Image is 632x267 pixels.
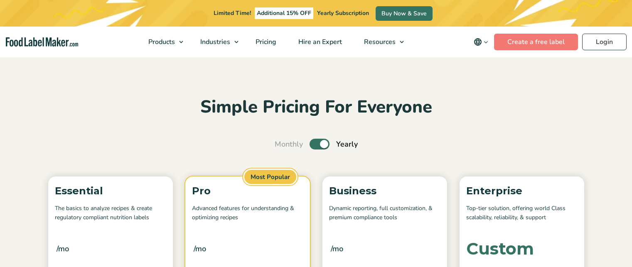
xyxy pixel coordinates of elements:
[189,27,243,57] a: Industries
[275,139,303,150] span: Monthly
[214,9,251,17] span: Limited Time!
[192,204,303,223] p: Advanced features for understanding & optimizing recipes
[146,37,176,47] span: Products
[376,6,433,21] a: Buy Now & Save
[317,9,369,17] span: Yearly Subscription
[288,27,351,57] a: Hire an Expert
[329,204,440,223] p: Dynamic reporting, full customization, & premium compliance tools
[57,243,69,255] span: /mo
[192,183,303,199] p: Pro
[361,37,396,47] span: Resources
[466,204,578,223] p: Top-tier solution, offering world Class scalability, reliability, & support
[194,243,206,255] span: /mo
[336,139,358,150] span: Yearly
[198,37,231,47] span: Industries
[494,34,578,50] a: Create a free label
[255,7,313,19] span: Additional 15% OFF
[310,139,330,149] label: Toggle
[296,37,343,47] span: Hire an Expert
[44,96,588,119] h2: Simple Pricing For Everyone
[243,169,298,186] span: Most Popular
[466,183,578,199] p: Enterprise
[55,204,166,223] p: The basics to analyze recipes & create regulatory compliant nutrition labels
[466,240,534,257] div: Custom
[331,243,343,255] span: /mo
[329,183,440,199] p: Business
[138,27,187,57] a: Products
[253,37,277,47] span: Pricing
[582,34,627,50] a: Login
[55,183,166,199] p: Essential
[353,27,408,57] a: Resources
[245,27,285,57] a: Pricing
